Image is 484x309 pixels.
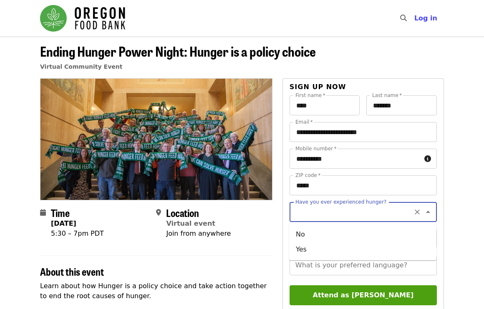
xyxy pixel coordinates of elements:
button: Clear [411,206,423,218]
span: Ending Hunger Power Night: Hunger is a policy choice [40,41,316,61]
input: Mobile number [290,149,421,169]
span: Time [51,205,70,220]
li: No [289,227,436,242]
i: circle-info icon [424,155,431,163]
img: Ending Hunger Power Night: Hunger is a policy choice organized by Oregon Food Bank [40,79,272,199]
label: ZIP code [295,173,320,178]
span: Log in [414,14,437,22]
span: Join from anywhere [166,229,231,237]
input: Search [412,8,418,28]
a: Virtual Community Event [40,63,122,70]
i: map-marker-alt icon [156,209,161,217]
a: Virtual event [166,219,215,227]
input: What is your preferred language? [290,255,437,275]
strong: [DATE] [51,219,76,227]
label: Last name [372,93,402,98]
img: Oregon Food Bank - Home [40,5,125,32]
input: First name [290,95,360,115]
label: Email [295,120,313,125]
p: Learn about how Hunger is a policy choice and take action together to end the root causes of hunger. [40,281,272,301]
input: Email [290,122,437,142]
li: Yes [289,242,436,257]
button: Attend as [PERSON_NAME] [290,285,437,305]
span: About this event [40,264,104,279]
span: Location [166,205,199,220]
label: Mobile number [295,146,336,151]
label: Have you ever experienced hunger? [295,199,386,204]
span: Sign up now [290,83,346,91]
i: search icon [400,14,407,22]
input: ZIP code [290,175,437,195]
input: Last name [366,95,437,115]
button: Log in [408,10,444,27]
i: calendar icon [40,209,46,217]
div: 5:30 – 7pm PDT [51,229,104,239]
button: Close [422,206,434,218]
label: First name [295,93,325,98]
